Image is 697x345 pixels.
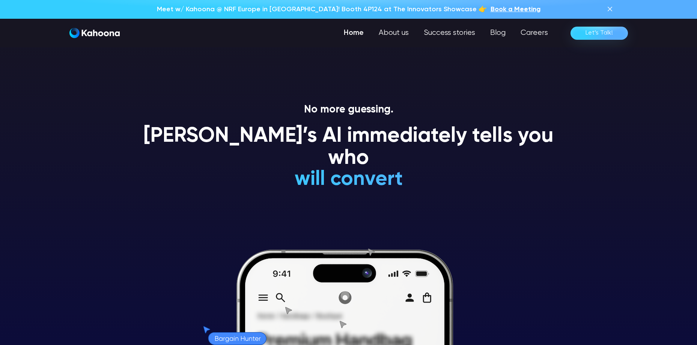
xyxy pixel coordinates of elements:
[157,4,487,14] p: Meet w/ Kahoona @ NRF Europe in [GEOGRAPHIC_DATA]! Booth 4P124 at The Innovators Showcase 👉
[491,4,540,14] a: Book a Meeting
[238,168,459,190] h1: will convert
[491,6,540,13] span: Book a Meeting
[416,25,483,40] a: Success stories
[483,25,513,40] a: Blog
[69,28,120,38] img: Kahoona logo white
[336,25,371,40] a: Home
[371,25,416,40] a: About us
[135,125,563,170] h1: [PERSON_NAME]’s AI immediately tells you who
[135,103,563,116] p: No more guessing.
[586,27,613,39] div: Let’s Talk!
[513,25,555,40] a: Careers
[571,27,628,40] a: Let’s Talk!
[69,28,120,39] a: home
